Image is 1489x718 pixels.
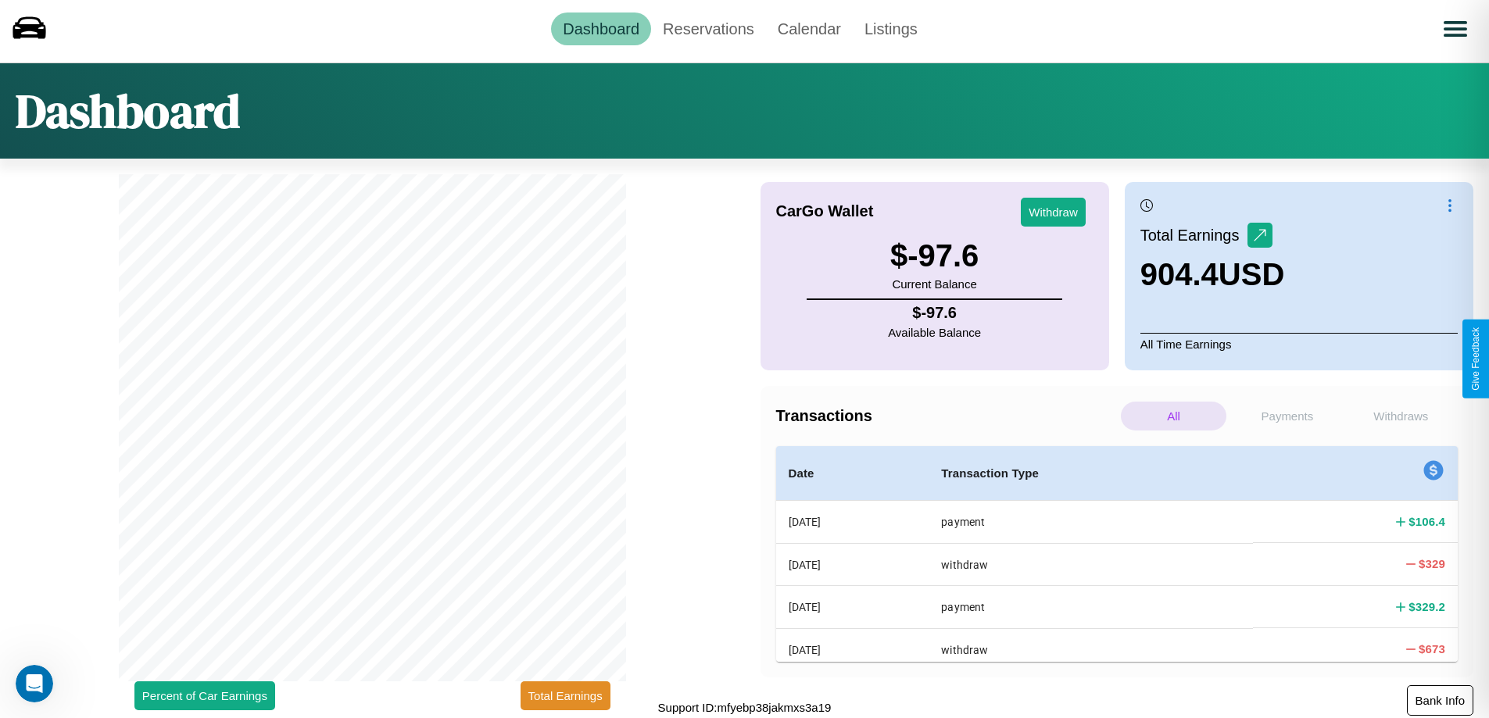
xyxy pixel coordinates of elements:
[941,464,1240,483] h4: Transaction Type
[1434,7,1477,51] button: Open menu
[1021,198,1086,227] button: Withdraw
[888,322,981,343] p: Available Balance
[658,697,832,718] p: Support ID: mfyebp38jakmxs3a19
[776,628,929,670] th: [DATE]
[766,13,853,45] a: Calendar
[890,238,979,273] h3: $ -97.6
[134,681,275,710] button: Percent of Car Earnings
[1408,513,1445,530] h4: $ 106.4
[1140,257,1285,292] h3: 904.4 USD
[1419,555,1445,572] h4: $ 329
[1470,327,1481,391] div: Give Feedback
[651,13,766,45] a: Reservations
[776,501,929,544] th: [DATE]
[776,407,1117,425] h4: Transactions
[1408,598,1445,615] h4: $ 329.2
[776,446,1459,713] table: simple table
[888,304,981,322] h4: $ -97.6
[1419,641,1445,657] h4: $ 673
[789,464,917,483] h4: Date
[16,79,240,143] h1: Dashboard
[1121,402,1226,430] p: All
[1234,402,1340,430] p: Payments
[16,665,53,702] iframe: Intercom live chat
[929,543,1253,585] th: withdraw
[929,586,1253,628] th: payment
[1140,333,1458,355] p: All Time Earnings
[890,273,979,295] p: Current Balance
[1407,685,1473,716] button: Bank Info
[551,13,651,45] a: Dashboard
[776,543,929,585] th: [DATE]
[929,628,1253,670] th: withdraw
[776,586,929,628] th: [DATE]
[1348,402,1454,430] p: Withdraws
[853,13,929,45] a: Listings
[1140,221,1247,249] p: Total Earnings
[521,681,610,710] button: Total Earnings
[929,501,1253,544] th: payment
[776,202,874,220] h4: CarGo Wallet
